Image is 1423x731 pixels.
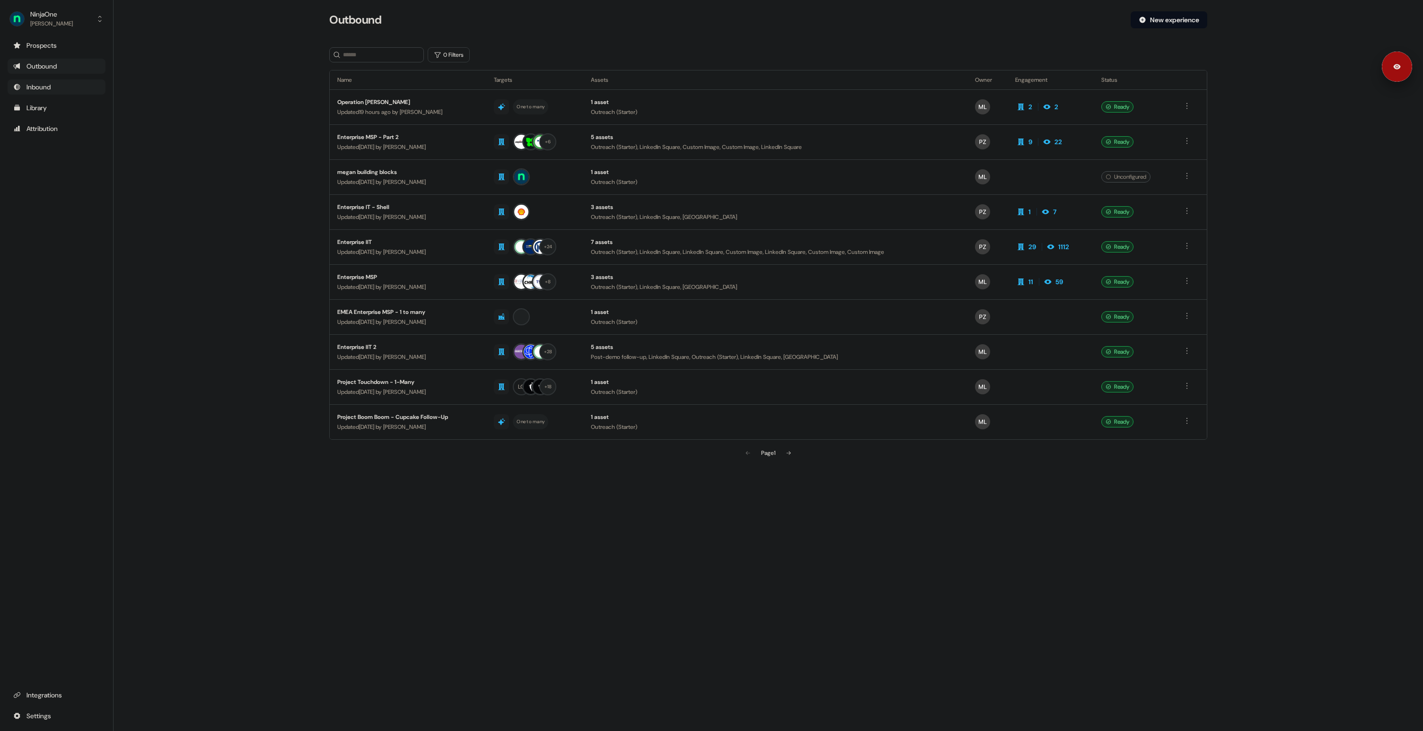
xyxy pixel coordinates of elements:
[13,124,100,133] div: Attribution
[591,412,960,422] div: 1 asset
[13,61,100,71] div: Outbound
[975,239,990,254] img: Petra
[975,169,990,184] img: Megan
[13,103,100,113] div: Library
[337,107,479,117] div: Updated 19 hours ago by [PERSON_NAME]
[591,272,960,282] div: 3 assets
[1058,242,1069,252] div: 1112
[1028,207,1031,217] div: 1
[1053,207,1056,217] div: 7
[337,342,479,352] div: Enterprise IIT 2
[486,70,583,89] th: Targets
[13,690,100,700] div: Integrations
[337,177,479,187] div: Updated [DATE] by [PERSON_NAME]
[591,387,960,397] div: Outreach (Starter)
[591,317,960,327] div: Outreach (Starter)
[337,352,479,362] div: Updated [DATE] by [PERSON_NAME]
[1101,311,1133,322] div: Ready
[13,711,100,721] div: Settings
[30,9,73,19] div: NinjaOne
[591,352,960,362] div: Post-demo follow-up, LinkedIn Square, Outreach (Starter), LinkedIn Square, [GEOGRAPHIC_DATA]
[975,379,990,394] img: Megan
[1101,346,1133,357] div: Ready
[975,99,990,114] img: Megan
[13,82,100,92] div: Inbound
[975,274,990,289] img: Megan
[591,167,960,177] div: 1 asset
[591,282,960,292] div: Outreach (Starter), LinkedIn Square, [GEOGRAPHIC_DATA]
[975,344,990,359] img: Megan
[337,142,479,152] div: Updated [DATE] by [PERSON_NAME]
[591,422,960,432] div: Outreach (Starter)
[591,202,960,212] div: 3 assets
[30,19,73,28] div: [PERSON_NAME]
[1028,137,1032,147] div: 9
[1055,277,1063,287] div: 59
[337,202,479,212] div: Enterprise IT - Shell
[8,708,105,723] a: Go to integrations
[975,134,990,149] img: Petra
[1101,276,1133,287] div: Ready
[591,107,960,117] div: Outreach (Starter)
[545,383,552,391] div: + 18
[545,278,551,286] div: + 8
[517,418,545,426] div: One to many
[428,47,470,62] button: 0 Filters
[337,97,479,107] div: Operation [PERSON_NAME]
[337,282,479,292] div: Updated [DATE] by [PERSON_NAME]
[1101,416,1133,427] div: Ready
[591,237,960,247] div: 7 assets
[975,414,990,429] img: Megan
[591,307,960,317] div: 1 asset
[591,342,960,352] div: 5 assets
[337,167,479,177] div: megan building blocks
[13,41,100,50] div: Prospects
[337,272,479,282] div: Enterprise MSP
[1094,70,1174,89] th: Status
[591,247,960,257] div: Outreach (Starter), LinkedIn Square, LinkedIn Square, Custom Image, LinkedIn Square, Custom Image...
[583,70,967,89] th: Assets
[8,79,105,95] a: Go to Inbound
[8,121,105,136] a: Go to attribution
[975,204,990,219] img: Petra
[1028,277,1033,287] div: 11
[1054,137,1062,147] div: 22
[8,38,105,53] a: Go to prospects
[1101,206,1133,218] div: Ready
[967,70,1008,89] th: Owner
[329,13,381,27] h3: Outbound
[1028,242,1036,252] div: 29
[8,59,105,74] a: Go to outbound experience
[1054,102,1058,112] div: 2
[1101,101,1133,113] div: Ready
[337,412,479,422] div: Project Boom Boom - Cupcake Follow-Up
[1101,381,1133,392] div: Ready
[591,132,960,142] div: 5 assets
[1101,136,1133,148] div: Ready
[337,387,479,397] div: Updated [DATE] by [PERSON_NAME]
[330,70,486,89] th: Name
[337,307,479,317] div: EMEA Enterprise MSP - 1 to many
[337,237,479,247] div: Enterprise IIT
[337,247,479,257] div: Updated [DATE] by [PERSON_NAME]
[337,317,479,327] div: Updated [DATE] by [PERSON_NAME]
[8,100,105,115] a: Go to templates
[591,177,960,187] div: Outreach (Starter)
[337,212,479,222] div: Updated [DATE] by [PERSON_NAME]
[544,243,553,251] div: + 24
[1028,102,1032,112] div: 2
[1008,70,1094,89] th: Engagement
[517,103,545,111] div: One to many
[761,448,775,458] div: Page 1
[1101,241,1133,252] div: Ready
[337,422,479,432] div: Updated [DATE] by [PERSON_NAME]
[591,142,960,152] div: Outreach (Starter), LinkedIn Square, Custom Image, Custom Image, LinkedIn Square
[518,382,525,392] div: LO
[591,97,960,107] div: 1 asset
[8,687,105,703] a: Go to integrations
[337,377,479,387] div: Project Touchdown - 1-Many
[1131,11,1207,28] button: New experience
[545,138,551,146] div: + 6
[591,212,960,222] div: Outreach (Starter), LinkedIn Square, [GEOGRAPHIC_DATA]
